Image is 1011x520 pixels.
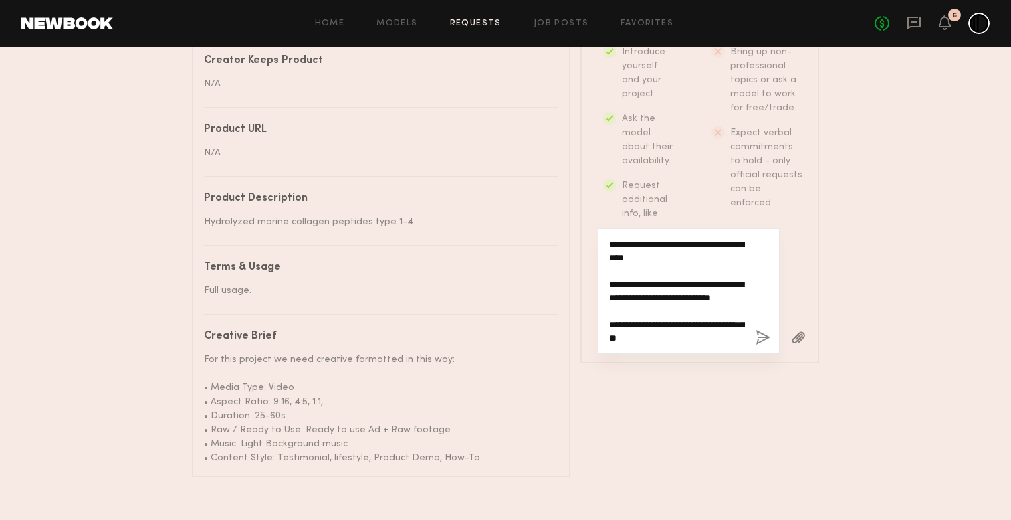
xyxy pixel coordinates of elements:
div: Full usage. [204,284,548,298]
div: Creator Keeps Product [204,56,371,66]
a: Favorites [621,19,673,28]
div: Terms & Usage [204,262,548,273]
div: 6 [952,12,957,19]
div: Creative Brief [204,331,548,342]
span: Introduce yourself and your project. [622,48,665,98]
span: Bring up non-professional topics or ask a model to work for free/trade. [730,48,796,112]
div: N/A [204,77,371,91]
div: N/A [204,146,548,160]
span: Expect verbal commitments to hold - only official requests can be enforced. [730,128,802,207]
div: Product Description [204,193,548,204]
div: Product URL [204,124,548,135]
div: Hydrolyzed marine collagen peptides type 1-4 [204,215,548,229]
span: Ask the model about their availability. [622,114,673,165]
a: Requests [450,19,501,28]
a: Models [376,19,417,28]
a: Job Posts [534,19,589,28]
div: For this project we need creative formatted in this way: • Media Type: Video • Aspect Ratio: 9:16... [204,353,548,465]
a: Home [315,19,345,28]
span: Request additional info, like updated digitals, relevant experience, other skills, etc. [622,181,674,302]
